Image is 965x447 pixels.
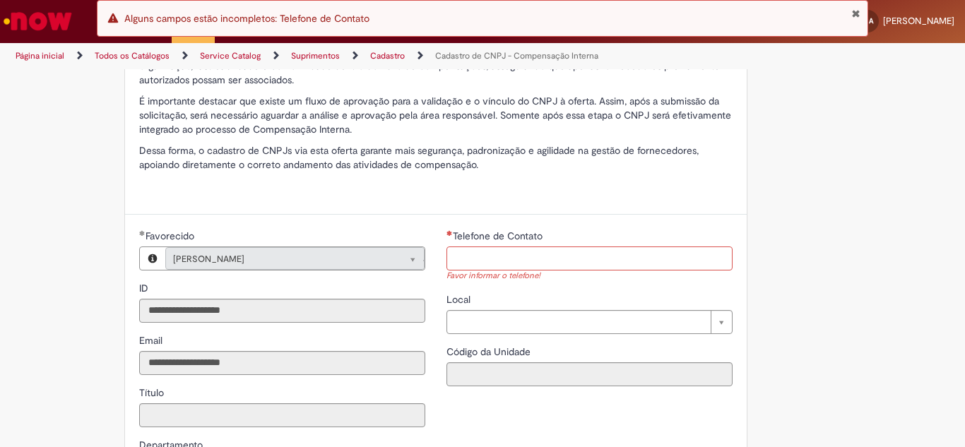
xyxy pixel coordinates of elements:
button: Fechar Notificação [851,8,860,19]
span: Alguns campos estão incompletos: Telefone de Contato [124,12,369,25]
input: Código da Unidade [446,362,733,386]
span: Somente leitura - Código da Unidade [446,345,533,358]
span: [PERSON_NAME] [883,15,954,27]
input: ID [139,299,425,323]
ul: Trilhas de página [11,43,633,69]
label: Somente leitura - Código da Unidade [446,345,533,359]
a: Página inicial [16,50,64,61]
span: Somente leitura - ID [139,282,151,294]
a: Todos os Catálogos [95,50,170,61]
a: Cadastro de CNPJ - Compensação Interna [435,50,598,61]
input: Telefone de Contato [446,246,733,270]
span: MA [863,16,873,25]
label: Somente leitura - Título [139,386,167,400]
span: Necessários [446,230,453,236]
p: Dessa forma, o cadastro de CNPJs via esta oferta garante mais segurança, padronização e agilidade... [139,143,733,172]
span: Somente leitura - Email [139,334,165,347]
a: Service Catalog [200,50,261,61]
a: Suprimentos [291,50,340,61]
a: Cadastro [370,50,405,61]
span: Somente leitura - Título [139,386,167,399]
p: É importante destacar que existe um fluxo de aprovação para a validação e o vínculo do CNPJ à ofe... [139,94,733,136]
a: Limpar campo Local [446,310,733,334]
button: Favorecido, Visualizar este registro Mariele Amadei [140,247,165,270]
span: Local [446,293,473,306]
span: Favorecido, Mariele Amadei [146,230,197,242]
input: Email [139,351,425,375]
span: Obrigatório Preenchido [139,230,146,236]
span: Telefone de Contato [453,230,545,242]
label: Somente leitura - ID [139,281,151,295]
div: Favor informar o telefone! [446,270,733,282]
img: ServiceNow [1,7,74,35]
label: Somente leitura - Email [139,333,165,347]
input: Título [139,403,425,427]
span: [PERSON_NAME] [173,248,389,270]
label: Somente leitura - Favorecido, Mariele Amadei [139,229,197,243]
a: [PERSON_NAME]Limpar campo Favorecido [165,247,425,270]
